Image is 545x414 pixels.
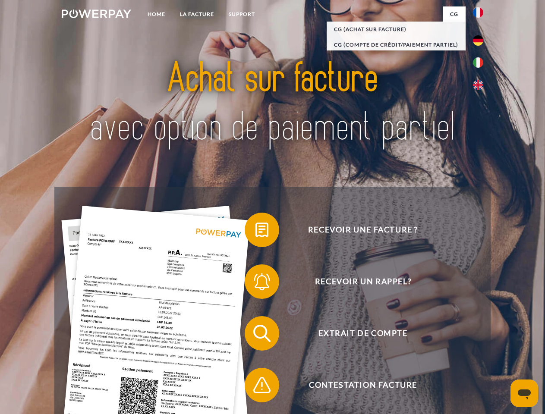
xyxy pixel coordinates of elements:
[327,37,466,53] a: CG (Compte de crédit/paiement partiel)
[251,374,273,396] img: qb_warning.svg
[62,9,131,18] img: logo-powerpay-white.svg
[140,6,173,22] a: Home
[473,57,483,68] img: it
[327,22,466,37] a: CG (achat sur facture)
[245,213,469,247] button: Recevoir une facture ?
[473,35,483,46] img: de
[251,219,273,241] img: qb_bill.svg
[82,41,463,165] img: title-powerpay_fr.svg
[257,316,469,351] span: Extrait de compte
[510,379,538,407] iframe: Bouton de lancement de la fenêtre de messagerie
[245,368,469,402] button: Contestation Facture
[251,323,273,344] img: qb_search.svg
[473,7,483,18] img: fr
[245,316,469,351] button: Extrait de compte
[257,213,469,247] span: Recevoir une facture ?
[257,264,469,299] span: Recevoir un rappel?
[221,6,262,22] a: Support
[173,6,221,22] a: LA FACTURE
[443,6,466,22] a: CG
[251,271,273,292] img: qb_bell.svg
[473,80,483,90] img: en
[257,368,469,402] span: Contestation Facture
[245,264,469,299] button: Recevoir un rappel?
